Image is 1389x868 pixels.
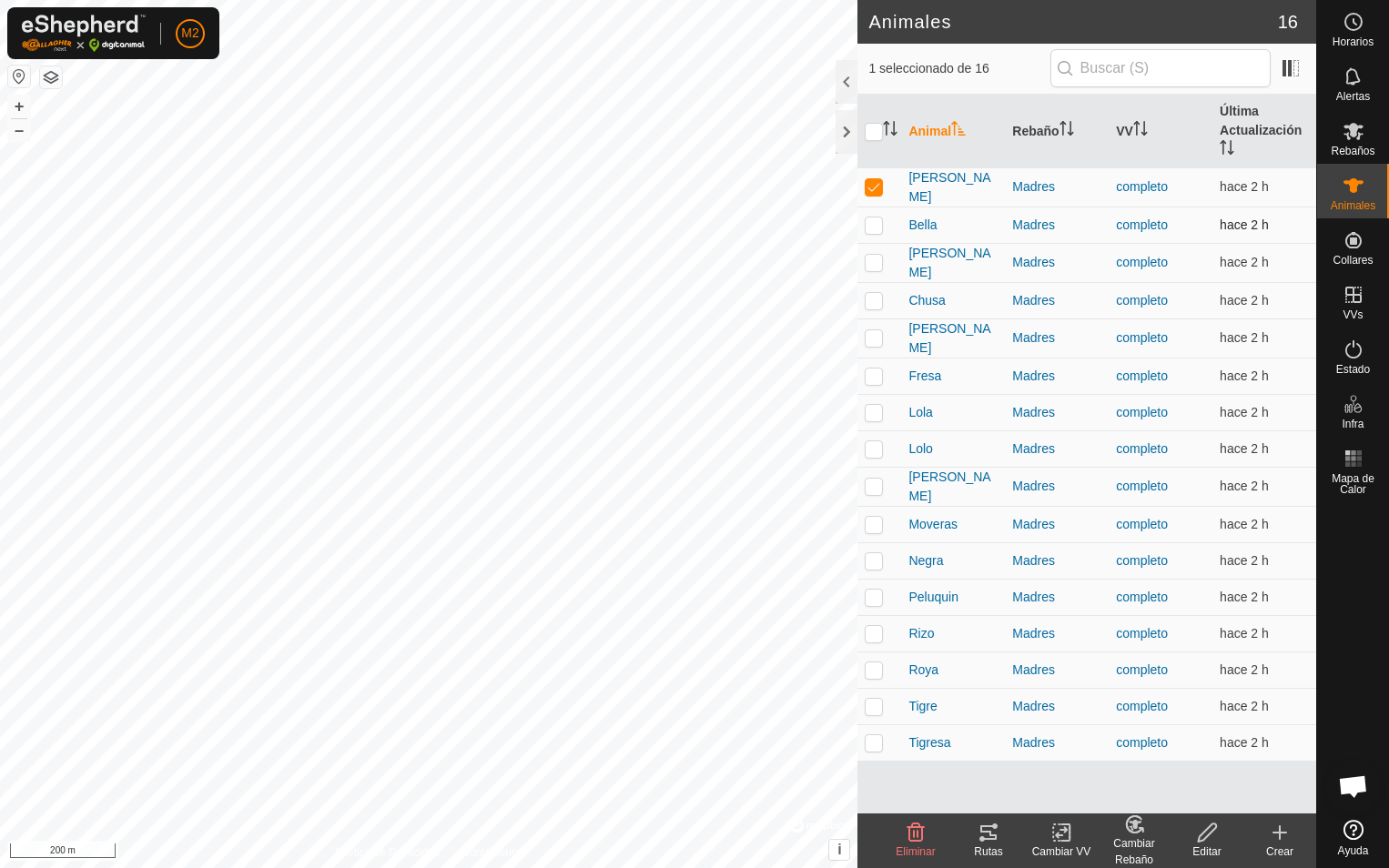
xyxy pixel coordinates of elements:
span: Collares [1333,255,1373,266]
div: Madres [1012,697,1101,716]
div: Madres [1012,624,1101,643]
div: Madres [1012,216,1101,235]
a: completo [1116,368,1168,383]
span: Peluquin [908,588,958,607]
img: Logo Gallagher [22,15,146,52]
div: Madres [1012,661,1101,680]
a: completo [1116,441,1168,456]
a: completo [1116,662,1168,677]
div: Madres [1012,253,1101,272]
button: Capas del Mapa [40,66,62,88]
th: Última Actualización [1212,95,1316,168]
a: completo [1116,255,1168,269]
span: [PERSON_NAME] [908,319,998,358]
a: completo [1116,699,1168,713]
span: Chusa [908,291,945,310]
span: 9 sept 2025, 14:05 [1220,626,1269,641]
a: completo [1116,179,1168,194]
div: Editar [1171,843,1243,860]
div: Cambiar Rebaño [1098,835,1171,868]
a: completo [1116,626,1168,641]
div: Madres [1012,367,1101,386]
span: Mapa de Calor [1322,473,1384,495]
span: 9 sept 2025, 14:05 [1220,735,1269,750]
span: Bella [908,216,937,235]
a: completo [1116,517,1168,531]
span: 9 sept 2025, 14:05 [1220,368,1269,383]
a: completo [1116,553,1168,568]
span: 9 sept 2025, 14:05 [1220,699,1269,713]
th: Rebaño [1005,95,1109,168]
div: Madres [1012,439,1101,459]
div: Madres [1012,515,1101,534]
span: 9 sept 2025, 14:05 [1220,590,1269,604]
div: Madres [1012,551,1101,570]
span: 9 sept 2025, 14:05 [1220,517,1269,531]
span: Eliminar [896,845,935,858]
span: Rizo [908,624,934,643]
a: Contáctenos [461,844,522,861]
span: 9 sept 2025, 14:05 [1220,405,1269,419]
span: Tigre [908,697,937,716]
th: Animal [901,95,1005,168]
span: 16 [1278,8,1298,35]
span: Animales [1331,200,1375,211]
a: completo [1116,735,1168,750]
button: + [8,96,30,117]
span: Tigresa [908,733,950,752]
span: Fresa [908,367,941,386]
p-sorticon: Activar para ordenar [951,124,966,138]
span: Roya [908,661,938,680]
p-sorticon: Activar para ordenar [883,124,897,138]
a: completo [1116,217,1168,232]
a: completo [1116,330,1168,345]
span: Moveras [908,515,958,534]
span: M2 [181,24,198,43]
button: Restablecer Mapa [8,66,30,87]
span: Alertas [1336,91,1370,102]
div: Madres [1012,328,1101,348]
span: 9 sept 2025, 14:05 [1220,330,1269,345]
a: Política de Privacidad [335,844,440,861]
span: Lola [908,403,932,422]
span: [PERSON_NAME] [908,468,998,506]
th: VV [1109,95,1212,168]
span: i [837,842,841,857]
span: Negra [908,551,943,570]
span: Horarios [1333,36,1374,47]
a: completo [1116,405,1168,419]
span: 9 sept 2025, 14:05 [1220,255,1269,269]
div: Madres [1012,477,1101,496]
a: completo [1116,293,1168,308]
div: Madres [1012,403,1101,422]
div: Madres [1012,588,1101,607]
span: Rebaños [1331,146,1374,156]
div: Madres [1012,291,1101,310]
div: Chat abierto [1326,759,1381,813]
p-sorticon: Activar para ordenar [1220,143,1234,157]
span: 9 sept 2025, 14:05 [1220,662,1269,677]
a: Ayuda [1317,812,1389,863]
a: completo [1116,479,1168,493]
span: 9 sept 2025, 14:05 [1220,179,1269,194]
span: 9 sept 2025, 14:05 [1220,479,1269,493]
div: Crear [1243,843,1316,860]
h2: Animales [868,11,1277,33]
span: 1 seleccionado de 16 [868,59,1049,78]
a: completo [1116,590,1168,604]
span: Infra [1342,419,1364,429]
span: 9 sept 2025, 14:05 [1220,441,1269,456]
p-sorticon: Activar para ordenar [1059,124,1074,138]
div: Rutas [952,843,1025,860]
div: Cambiar VV [1025,843,1098,860]
button: – [8,119,30,141]
span: 9 sept 2025, 14:05 [1220,293,1269,308]
div: Madres [1012,177,1101,197]
span: Lolo [908,439,932,459]
span: 9 sept 2025, 14:05 [1220,217,1269,232]
div: Madres [1012,733,1101,752]
span: [PERSON_NAME] [908,244,998,282]
span: 9 sept 2025, 14:05 [1220,553,1269,568]
span: Estado [1336,364,1370,375]
span: VVs [1343,309,1363,320]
